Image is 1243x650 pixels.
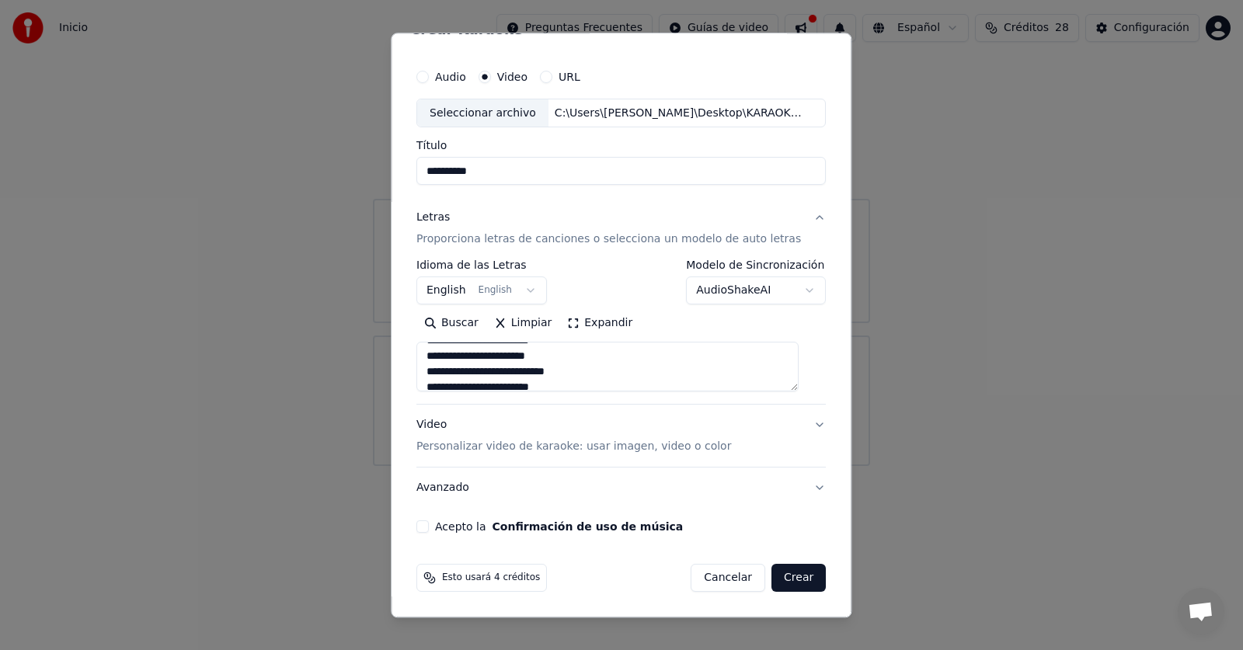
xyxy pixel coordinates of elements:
button: Cancelar [691,565,766,593]
label: Título [416,141,826,151]
div: Video [416,418,731,455]
div: Seleccionar archivo [417,99,548,127]
label: Modelo de Sincronización [687,260,827,271]
div: Letras [416,210,450,226]
p: Personalizar video de karaoke: usar imagen, video o color [416,440,731,455]
label: URL [559,71,580,82]
div: C:\Users\[PERSON_NAME]\Desktop\KARAOKE\Compromiso.mp4 [548,106,813,121]
h2: Crear Karaoke [410,23,832,36]
div: LetrasProporciona letras de canciones o selecciona un modelo de auto letras [416,260,826,405]
label: Audio [435,71,466,82]
span: Esto usará 4 créditos [442,572,540,585]
button: Crear [771,565,826,593]
button: Avanzado [416,468,826,509]
button: LetrasProporciona letras de canciones o selecciona un modelo de auto letras [416,198,826,260]
button: VideoPersonalizar video de karaoke: usar imagen, video o color [416,405,826,468]
p: Proporciona letras de canciones o selecciona un modelo de auto letras [416,232,801,248]
button: Buscar [416,311,486,336]
label: Idioma de las Letras [416,260,547,271]
button: Limpiar [486,311,559,336]
button: Acepto la [493,522,684,533]
label: Acepto la [435,522,683,533]
button: Expandir [560,311,641,336]
label: Video [497,71,527,82]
